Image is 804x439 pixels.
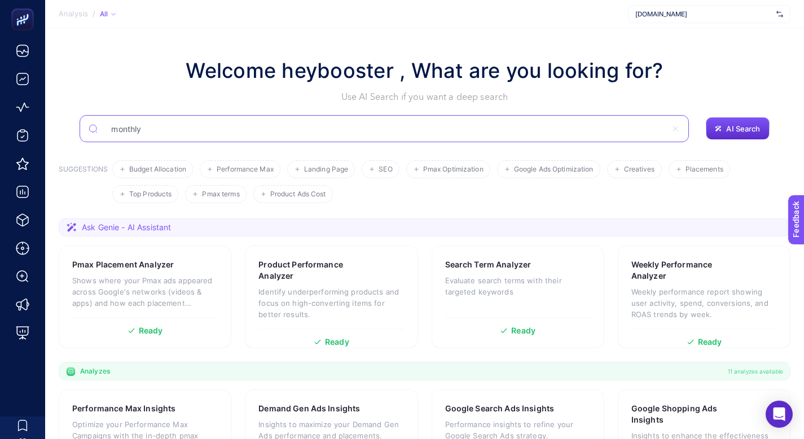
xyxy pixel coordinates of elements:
span: Pmax terms [202,190,239,199]
a: Product Performance AnalyzerIdentify underperforming products and focus on high-converting items ... [245,245,418,348]
a: Pmax Placement AnalyzerShows where your Pmax ads appeared across Google's networks (videos & apps... [59,245,231,348]
h3: Product Performance Analyzer [258,259,369,282]
h3: Google Shopping Ads Insights [631,403,742,425]
h1: Welcome heybooster , What are you looking for? [186,55,663,86]
span: Ready [698,338,722,346]
a: Weekly Performance AnalyzerWeekly performance report showing user activity, spend, conversions, a... [618,245,790,348]
p: Evaluate search terms with their targeted keywords [445,275,591,297]
span: Feedback [7,3,43,12]
p: Use AI Search if you want a deep search [186,90,663,104]
button: AI Search [706,117,769,140]
p: Shows where your Pmax ads appeared across Google's networks (videos & apps) and how each placemen... [72,275,218,309]
h3: Weekly Performance Analyzer [631,259,741,282]
h3: Demand Gen Ads Insights [258,403,360,414]
span: Performance Max [217,165,274,174]
p: Weekly performance report showing user activity, spend, conversions, and ROAS trends by week. [631,286,777,320]
span: Placements [686,165,723,174]
img: svg%3e [776,8,783,20]
span: Landing Page [304,165,348,174]
span: / [93,9,95,18]
span: Analyzes [80,367,110,376]
div: All [100,10,116,19]
span: Pmax Optimization [423,165,484,174]
span: Ready [325,338,349,346]
span: Analysis [59,10,88,19]
span: 11 analyzes available [728,367,783,376]
h3: Pmax Placement Analyzer [72,259,174,270]
span: AI Search [726,124,760,133]
span: Product Ads Cost [270,190,326,199]
span: Ask Genie - AI Assistant [82,222,171,233]
h3: Google Search Ads Insights [445,403,555,414]
p: Identify underperforming products and focus on high-converting items for better results. [258,286,404,320]
span: SEO [379,165,392,174]
div: Open Intercom Messenger [766,401,793,428]
input: Search [102,113,666,144]
span: Ready [511,327,535,335]
span: Creatives [624,165,655,174]
h3: Search Term Analyzer [445,259,531,270]
a: Search Term AnalyzerEvaluate search terms with their targeted keywordsReady [432,245,604,348]
h3: Performance Max Insights [72,403,175,414]
span: [DOMAIN_NAME] [635,10,772,19]
h3: SUGGESTIONS [59,165,108,203]
span: Budget Allocation [129,165,186,174]
span: Top Products [129,190,172,199]
span: Ready [139,327,163,335]
span: Google Ads Optimization [514,165,594,174]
